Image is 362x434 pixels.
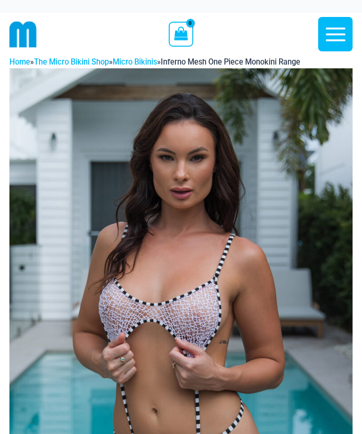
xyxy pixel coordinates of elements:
span: » » » [9,57,300,66]
a: Home [9,57,30,66]
a: View Shopping Cart, empty [169,22,193,46]
img: cropped mm emblem [9,21,37,48]
a: The Micro Bikini Shop [34,57,109,66]
a: Micro Bikinis [113,57,157,66]
span: Inferno Mesh One Piece Monokini Range [161,57,300,66]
